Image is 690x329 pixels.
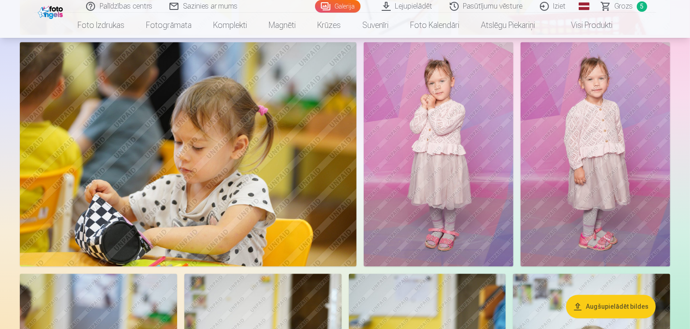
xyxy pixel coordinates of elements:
a: Atslēgu piekariņi [470,13,546,38]
a: Krūzes [306,13,352,38]
a: Foto kalendāri [399,13,470,38]
a: Komplekti [202,13,258,38]
button: Augšupielādēt bildes [566,295,656,318]
a: Foto izdrukas [67,13,135,38]
span: 5 [637,1,647,12]
a: Fotogrāmata [135,13,202,38]
a: Suvenīri [352,13,399,38]
a: Visi produkti [546,13,623,38]
img: /fa1 [38,4,65,19]
a: Magnēti [258,13,306,38]
span: Grozs [615,1,633,12]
